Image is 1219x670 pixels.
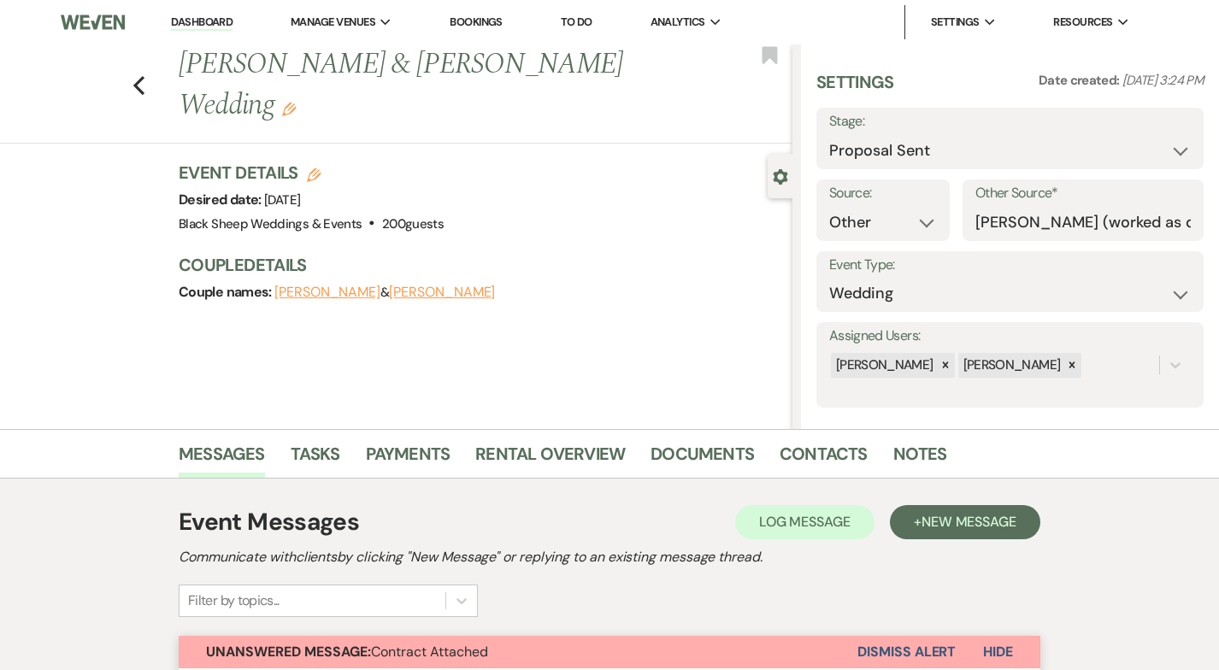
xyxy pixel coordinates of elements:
[651,440,754,478] a: Documents
[179,191,264,209] span: Desired date:
[179,547,1040,567] h2: Communicate with clients by clicking "New Message" or replying to an existing message thread.
[274,285,380,299] button: [PERSON_NAME]
[922,513,1016,531] span: New Message
[893,440,947,478] a: Notes
[179,504,359,540] h1: Event Messages
[264,191,300,209] span: [DATE]
[1122,72,1204,89] span: [DATE] 3:24 PM
[274,284,495,301] span: &
[179,283,274,301] span: Couple names:
[206,643,371,661] strong: Unanswered Message:
[179,440,265,478] a: Messages
[816,70,894,108] h3: Settings
[179,636,857,668] button: Unanswered Message:Contract Attached
[179,161,444,185] h3: Event Details
[389,285,495,299] button: [PERSON_NAME]
[956,636,1040,668] button: Hide
[366,440,450,478] a: Payments
[61,4,125,40] img: Weven Logo
[890,505,1040,539] button: +New Message
[282,101,296,116] button: Edit
[450,15,503,29] a: Bookings
[179,215,362,232] span: Black Sheep Weddings & Events
[291,440,340,478] a: Tasks
[171,15,233,31] a: Dashboard
[561,15,592,29] a: To Do
[651,14,705,31] span: Analytics
[983,643,1013,661] span: Hide
[735,505,874,539] button: Log Message
[188,591,280,611] div: Filter by topics...
[179,44,662,126] h1: [PERSON_NAME] & [PERSON_NAME] Wedding
[829,324,1191,349] label: Assigned Users:
[958,353,1063,378] div: [PERSON_NAME]
[829,253,1191,278] label: Event Type:
[829,109,1191,134] label: Stage:
[975,181,1191,206] label: Other Source*
[382,215,444,232] span: 200 guests
[206,643,488,661] span: Contract Attached
[829,181,937,206] label: Source:
[773,167,788,184] button: Close lead details
[475,440,625,478] a: Rental Overview
[857,636,956,668] button: Dismiss Alert
[759,513,851,531] span: Log Message
[291,14,375,31] span: Manage Venues
[179,253,775,277] h3: Couple Details
[1039,72,1122,89] span: Date created:
[1053,14,1112,31] span: Resources
[780,440,868,478] a: Contacts
[831,353,936,378] div: [PERSON_NAME]
[931,14,980,31] span: Settings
